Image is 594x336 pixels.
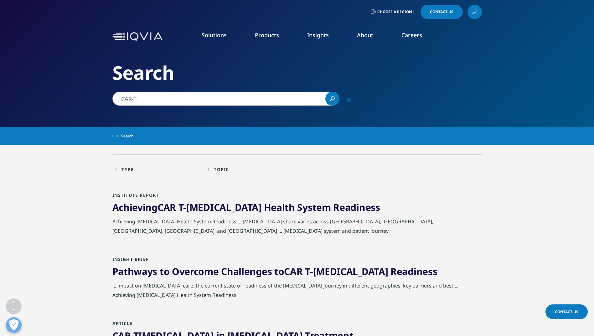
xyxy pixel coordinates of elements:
a: Insights [307,31,329,39]
a: Products [255,31,279,39]
span: Insight Brief [112,256,149,262]
span: Institute Report [112,192,159,198]
span: CAR T [284,265,310,278]
span: Article [112,320,133,326]
span: Contact Us [555,309,578,314]
a: About [357,31,373,39]
nav: Primary [165,22,482,51]
span: Contact Us [430,10,453,14]
button: Open Preferences [6,317,22,333]
span: Search [121,130,134,142]
div: Type facet. [121,166,134,172]
span: Choose a Region [377,9,412,14]
div: Achieving [MEDICAL_DATA] Health System Readiness ... [MEDICAL_DATA] share varies across [GEOGRAPH... [112,217,482,239]
svg: Clear [347,97,351,102]
div: Clear [342,92,357,107]
span: CAR T [158,201,183,214]
a: Search [325,92,339,106]
a: Contact Us [421,5,463,19]
img: IQVIA Healthcare Information Technology and Pharma Clinical Research Company [112,32,163,41]
div: ... impact on [MEDICAL_DATA] care, the current state of readiness of the [MEDICAL_DATA] journey i... [112,281,482,303]
a: Solutions [202,31,227,39]
svg: Search [330,96,335,101]
a: AchievingCAR T-[MEDICAL_DATA] Health System Readiness [112,201,380,214]
a: Contact Us [545,304,588,319]
a: Careers [401,31,422,39]
a: Pathways to Overcome Challenges toCAR T-[MEDICAL_DATA] Readiness [112,265,437,278]
input: Search [112,92,339,106]
h2: Search [112,61,482,84]
div: Topic facet. [214,166,229,172]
